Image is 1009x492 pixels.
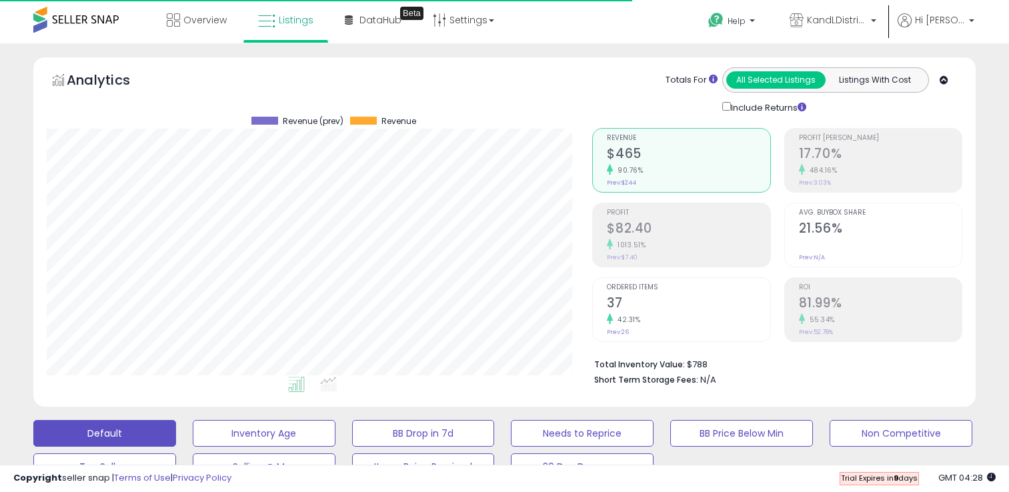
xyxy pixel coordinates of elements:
span: ROI [799,284,962,291]
a: Help [698,2,768,43]
span: 2025-08-15 04:28 GMT [938,471,996,484]
h2: 37 [607,295,770,313]
button: BB Drop in 7d [352,420,495,447]
small: 55.34% [805,315,835,325]
h2: $465 [607,146,770,164]
b: Short Term Storage Fees: [594,374,698,385]
span: Revenue (prev) [283,117,343,126]
small: 1013.51% [613,240,646,250]
span: Revenue [607,135,770,142]
button: Listings With Cost [825,71,924,89]
div: Totals For [666,74,718,87]
span: DataHub [359,13,401,27]
i: Get Help [708,12,724,29]
strong: Copyright [13,471,62,484]
span: Hi [PERSON_NAME] [915,13,965,27]
h2: 81.99% [799,295,962,313]
span: Avg. Buybox Share [799,209,962,217]
small: 484.16% [805,165,838,175]
button: All Selected Listings [726,71,826,89]
span: Trial Expires in days [841,473,918,483]
b: Total Inventory Value: [594,359,685,370]
small: Prev: $244 [607,179,636,187]
button: Default [33,420,176,447]
span: Listings [279,13,313,27]
button: Needs to Reprice [511,420,654,447]
button: BB Price Below Min [670,420,813,447]
small: Prev: 26 [607,328,629,336]
span: Overview [183,13,227,27]
button: Non Competitive [830,420,972,447]
span: Profit [607,209,770,217]
a: Hi [PERSON_NAME] [898,13,974,43]
small: Prev: N/A [799,253,825,261]
h2: $82.40 [607,221,770,239]
span: Profit [PERSON_NAME] [799,135,962,142]
li: $788 [594,355,952,371]
h2: 17.70% [799,146,962,164]
small: Prev: $7.40 [607,253,638,261]
small: 42.31% [613,315,640,325]
button: Inventory Age [193,420,335,447]
span: N/A [700,373,716,386]
span: Revenue [381,117,416,126]
div: seller snap | | [13,472,231,485]
a: Terms of Use [114,471,171,484]
h5: Analytics [67,71,156,93]
h2: 21.56% [799,221,962,239]
b: 9 [894,473,898,483]
small: Prev: 3.03% [799,179,831,187]
span: Ordered Items [607,284,770,291]
small: 90.76% [613,165,643,175]
div: Include Returns [712,99,822,115]
span: KandLDistribution LLC [807,13,867,27]
small: Prev: 52.78% [799,328,833,336]
span: Help [728,15,746,27]
div: Tooltip anchor [400,7,423,20]
a: Privacy Policy [173,471,231,484]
